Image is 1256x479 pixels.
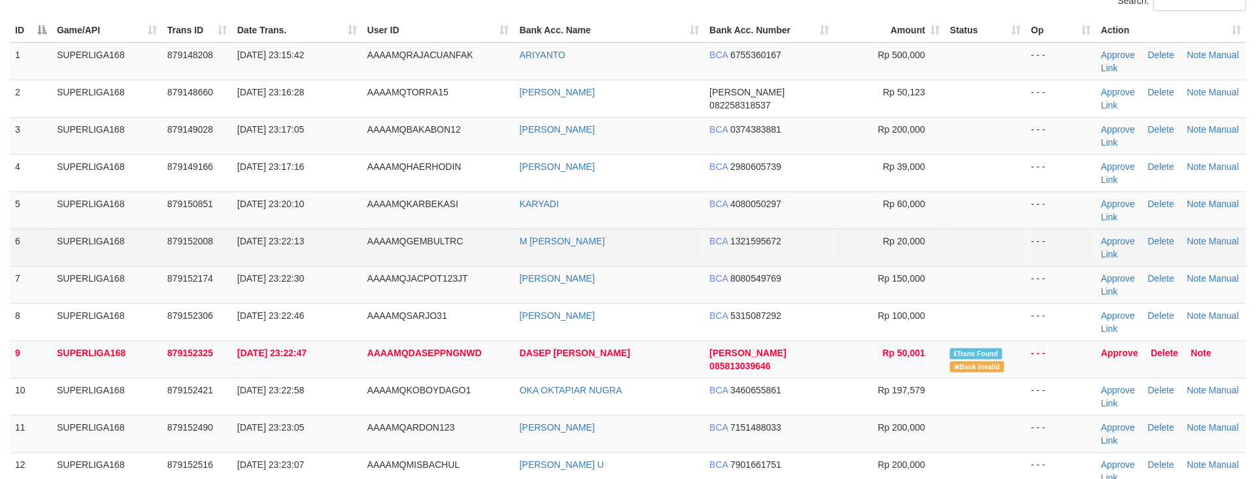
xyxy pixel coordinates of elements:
[704,18,834,42] th: Bank Acc. Number: activate to sort column ascending
[10,415,52,452] td: 11
[520,124,595,135] a: [PERSON_NAME]
[709,161,728,172] span: BCA
[515,18,705,42] th: Bank Acc. Name: activate to sort column ascending
[1101,236,1239,259] a: Manual Link
[520,310,595,321] a: [PERSON_NAME]
[1187,385,1207,395] a: Note
[1148,273,1174,284] a: Delete
[10,42,52,80] td: 1
[52,117,162,154] td: SUPERLIGA168
[1026,378,1096,415] td: - - -
[52,303,162,340] td: SUPERLIGA168
[1026,415,1096,452] td: - - -
[1101,273,1239,297] a: Manual Link
[167,161,213,172] span: 879149166
[883,87,926,97] span: Rp 50,123
[367,348,482,358] span: AAAAMQDASEPPNGNWD
[167,310,213,321] span: 879152306
[167,50,213,60] span: 879148208
[1096,18,1246,42] th: Action: activate to sort column ascending
[237,236,304,246] span: [DATE] 23:22:13
[1101,385,1239,408] a: Manual Link
[10,80,52,117] td: 2
[1151,348,1178,358] a: Delete
[52,154,162,191] td: SUPERLIGA168
[1026,266,1096,303] td: - - -
[52,191,162,229] td: SUPERLIGA168
[1148,87,1174,97] a: Delete
[237,199,304,209] span: [DATE] 23:20:10
[1148,459,1174,470] a: Delete
[1101,124,1135,135] a: Approve
[1187,422,1207,433] a: Note
[367,422,455,433] span: AAAAMQARDON123
[950,348,1002,359] span: Similar transaction found
[1187,124,1207,135] a: Note
[10,266,52,303] td: 7
[1101,236,1135,246] a: Approve
[1101,422,1135,433] a: Approve
[878,124,925,135] span: Rp 200,000
[1101,199,1239,222] a: Manual Link
[167,459,213,470] span: 879152516
[1026,154,1096,191] td: - - -
[834,18,945,42] th: Amount: activate to sort column ascending
[950,361,1004,372] span: Bank is not match
[709,87,785,97] span: [PERSON_NAME]
[1026,42,1096,80] td: - - -
[878,422,925,433] span: Rp 200,000
[730,161,781,172] span: Copy 2980605739 to clipboard
[52,340,162,378] td: SUPERLIGA168
[1148,161,1174,172] a: Delete
[709,124,728,135] span: BCA
[1187,87,1207,97] a: Note
[367,87,449,97] span: AAAAMQTORRA15
[1101,348,1138,358] a: Approve
[1148,310,1174,321] a: Delete
[1148,199,1174,209] a: Delete
[730,385,781,395] span: Copy 3460655861 to clipboard
[1026,18,1096,42] th: Op: activate to sort column ascending
[237,161,304,172] span: [DATE] 23:17:16
[709,100,770,110] span: Copy 082258318537 to clipboard
[883,199,926,209] span: Rp 60,000
[52,42,162,80] td: SUPERLIGA168
[520,273,595,284] a: [PERSON_NAME]
[730,50,781,60] span: Copy 6755360167 to clipboard
[1148,50,1174,60] a: Delete
[1101,273,1135,284] a: Approve
[1187,50,1207,60] a: Note
[167,124,213,135] span: 879149028
[878,459,925,470] span: Rp 200,000
[730,124,781,135] span: Copy 0374383881 to clipboard
[1101,87,1135,97] a: Approve
[237,124,304,135] span: [DATE] 23:17:05
[237,87,304,97] span: [DATE] 23:16:28
[1101,310,1135,321] a: Approve
[167,422,213,433] span: 879152490
[237,385,304,395] span: [DATE] 23:22:58
[878,310,925,321] span: Rp 100,000
[10,154,52,191] td: 4
[1187,273,1207,284] a: Note
[1026,340,1096,378] td: - - -
[52,415,162,452] td: SUPERLIGA168
[1026,80,1096,117] td: - - -
[10,18,52,42] th: ID: activate to sort column descending
[520,385,622,395] a: OKA OKTAPIAR NUGRA
[167,385,213,395] span: 879152421
[730,273,781,284] span: Copy 8080549769 to clipboard
[367,124,461,135] span: AAAAMQBAKABON12
[162,18,232,42] th: Trans ID: activate to sort column ascending
[10,229,52,266] td: 6
[237,459,304,470] span: [DATE] 23:23:07
[367,199,458,209] span: AAAAMQKARBEKASI
[52,266,162,303] td: SUPERLIGA168
[520,348,630,358] a: DASEP [PERSON_NAME]
[1187,199,1207,209] a: Note
[367,273,468,284] span: AAAAMQJACPOT123JT
[730,310,781,321] span: Copy 5315087292 to clipboard
[1101,161,1239,185] a: Manual Link
[362,18,515,42] th: User ID: activate to sort column ascending
[367,236,464,246] span: AAAAMQGEMBULTRC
